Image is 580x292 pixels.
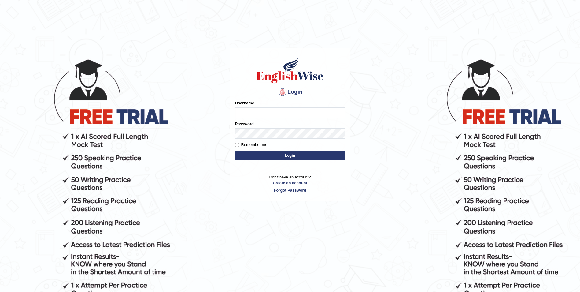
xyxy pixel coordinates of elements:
[235,143,239,147] input: Remember me
[235,174,345,193] p: Don't have an account?
[235,142,268,148] label: Remember me
[235,87,345,97] h4: Login
[235,187,345,193] a: Forgot Password
[235,151,345,160] button: Login
[255,57,325,84] img: Logo of English Wise sign in for intelligent practice with AI
[235,100,254,106] label: Username
[235,180,345,186] a: Create an account
[235,121,254,127] label: Password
